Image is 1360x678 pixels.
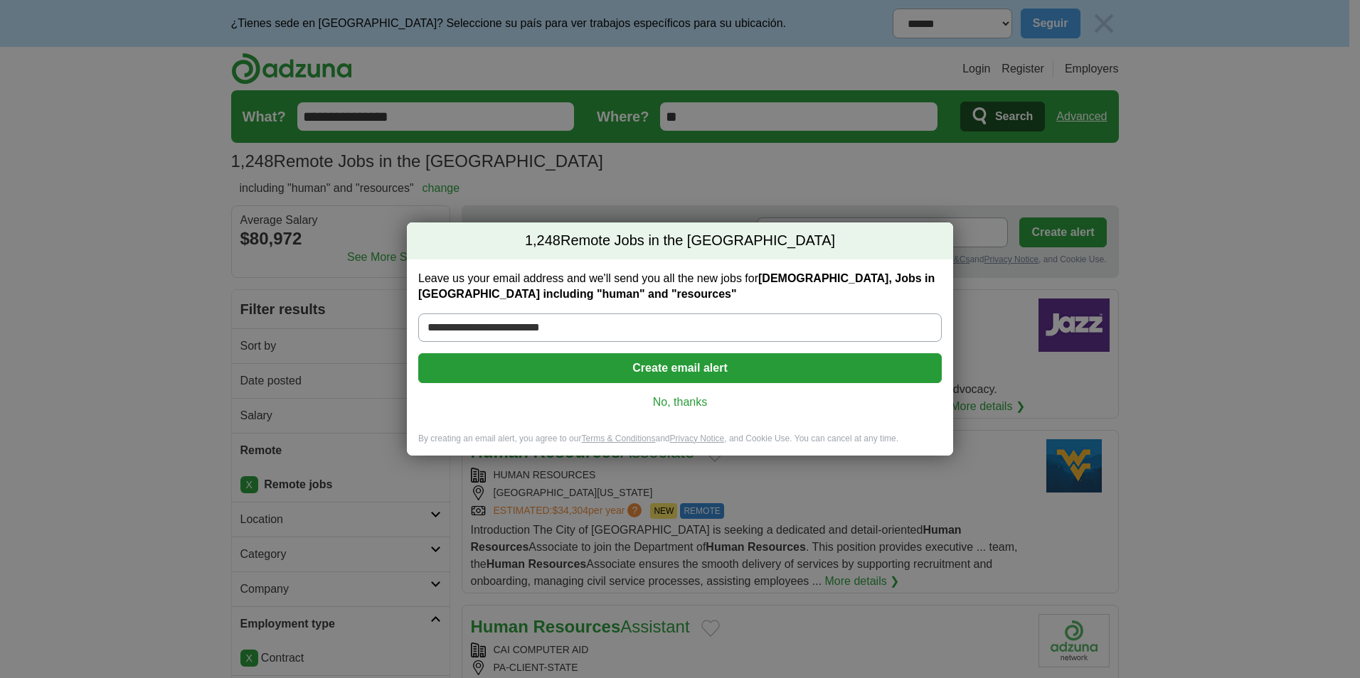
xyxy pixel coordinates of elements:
[670,434,725,443] a: Privacy Notice
[407,222,953,259] h2: Remote Jobs in the [GEOGRAPHIC_DATA]
[525,231,561,251] span: 1,248
[581,434,655,443] a: Terms & Conditions
[418,272,935,300] strong: [DEMOGRAPHIC_DATA], Jobs in [GEOGRAPHIC_DATA] including "human" and "resources"
[430,394,930,410] a: No, thanks
[418,271,942,302] label: Leave us your email address and we'll send you all the new jobs for
[407,433,953,456] div: By creating an email alert, you agree to our and , and Cookie Use. You can cancel at any time.
[418,353,942,383] button: Create email alert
